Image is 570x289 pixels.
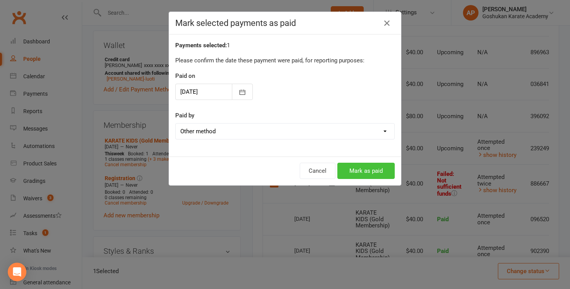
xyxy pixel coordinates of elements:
[175,71,195,81] label: Paid on
[175,111,194,120] label: Paid by
[175,42,227,49] strong: Payments selected:
[8,263,26,281] div: Open Intercom Messenger
[175,56,395,65] p: Please confirm the date these payment were paid, for reporting purposes:
[300,163,335,179] button: Cancel
[175,18,395,28] h4: Mark selected payments as paid
[175,41,395,50] div: 1
[337,163,395,179] button: Mark as paid
[381,17,393,29] button: Close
